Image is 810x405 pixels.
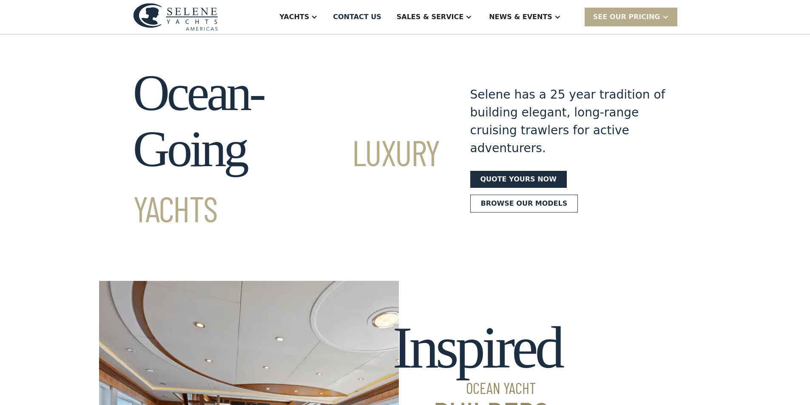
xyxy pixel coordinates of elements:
[333,12,381,22] div: Contact US
[397,12,463,22] div: Sales & Service
[489,12,552,22] div: News & EVENTS
[279,12,309,22] div: Yachts
[470,86,666,157] div: Selene has a 25 year tradition of building elegant, long-range cruising trawlers for active adven...
[585,8,677,26] div: SEE Our Pricing
[133,3,218,31] img: logo
[593,12,660,22] div: SEE Our Pricing
[470,195,578,212] a: Browse our models
[392,380,561,396] span: Ocean Yacht
[470,171,567,188] a: Quote yours now
[133,65,440,233] h1: Ocean-Going
[133,130,440,229] span: Luxury Yachts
